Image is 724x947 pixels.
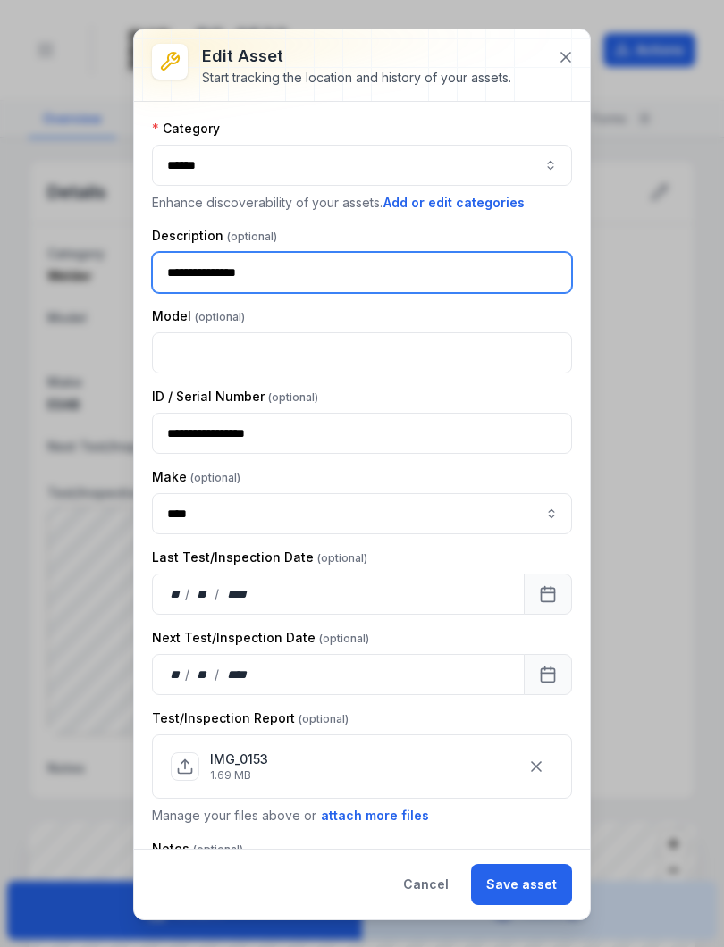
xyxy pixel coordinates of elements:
div: day, [167,585,185,603]
h3: Edit asset [202,44,511,69]
p: Manage your files above or [152,806,572,825]
div: Start tracking the location and history of your assets. [202,69,511,87]
p: 1.69 MB [210,768,268,783]
button: Add or edit categories [383,193,526,213]
label: Last Test/Inspection Date [152,549,367,566]
label: Description [152,227,277,245]
label: Test/Inspection Report [152,709,349,727]
button: attach more files [320,806,430,825]
button: Cancel [388,864,464,905]
label: Model [152,307,245,325]
button: Calendar [524,654,572,695]
label: Notes [152,840,243,858]
div: / [215,585,221,603]
p: Enhance discoverability of your assets. [152,193,572,213]
label: Make [152,468,240,486]
div: year, [221,585,254,603]
div: / [185,666,191,683]
p: IMG_0153 [210,750,268,768]
label: Next Test/Inspection Date [152,629,369,647]
input: asset-edit:cf[ca1b6296-9635-4ae3-ae60-00faad6de89d]-label [152,493,572,534]
button: Save asset [471,864,572,905]
div: year, [221,666,254,683]
button: Calendar [524,574,572,615]
div: month, [191,585,215,603]
div: / [215,666,221,683]
div: month, [191,666,215,683]
div: / [185,585,191,603]
label: Category [152,120,220,138]
div: day, [167,666,185,683]
label: ID / Serial Number [152,388,318,406]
